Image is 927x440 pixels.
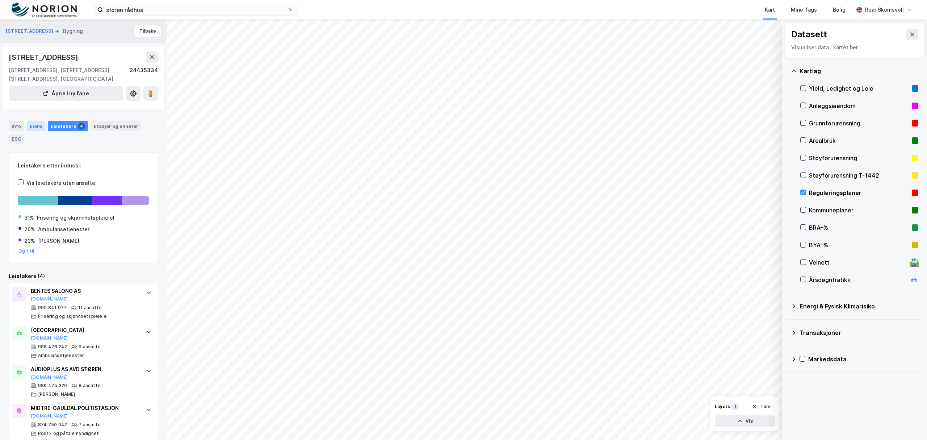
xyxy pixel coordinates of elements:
[24,237,35,245] div: 23%
[135,25,161,37] button: Tilbake
[27,121,45,131] div: Eiere
[809,258,907,267] div: Veinett
[31,335,68,341] button: [DOMAIN_NAME]
[18,161,149,170] div: Leietakere etter industri
[79,344,101,350] div: 9 ansatte
[9,86,123,101] button: Åpne i ny fane
[809,101,909,110] div: Anleggseiendom
[809,171,909,180] div: Støyforurensning T-1442
[9,66,130,83] div: [STREET_ADDRESS], [STREET_ADDRESS], [STREET_ADDRESS], [GEOGRAPHIC_DATA]
[31,413,68,419] button: [DOMAIN_NAME]
[24,225,35,234] div: 26%
[809,188,909,197] div: Reguleringsplaner
[79,383,101,389] div: 8 ansatte
[130,66,158,83] div: 24435334
[78,305,102,311] div: 11 ansatte
[800,302,918,311] div: Energi & Fysisk Klimarisiko
[6,28,55,35] button: [STREET_ADDRESS]
[63,27,83,36] div: Bygning
[18,248,34,254] button: Og 1 til
[38,314,109,319] div: Frisering og skjønnhetspleie el.
[800,67,918,75] div: Kartlag
[31,296,68,302] button: [DOMAIN_NAME]
[38,344,67,350] div: 988 476 242
[791,5,817,14] div: Mine Tags
[38,383,67,389] div: 989 475 320
[808,355,918,364] div: Markedsdata
[809,136,909,145] div: Arealbruk
[38,422,67,428] div: 874 750 042
[715,415,775,427] button: Vis
[833,5,846,14] div: Bolig
[809,119,909,128] div: Grunnforurensning
[31,326,139,335] div: [GEOGRAPHIC_DATA]
[909,258,919,267] div: 🛣️
[891,405,927,440] iframe: Chat Widget
[9,272,158,281] div: Leietakere (4)
[37,213,116,222] div: Frisering og skjønnhetspleie el.
[38,391,75,397] div: [PERSON_NAME]
[31,365,139,374] div: AUDIOPLUS AS AVD STØREN
[79,422,101,428] div: 7 ansatte
[809,84,909,93] div: Yield, Ledighet og Leie
[809,223,909,232] div: BRA–%
[38,225,89,234] div: Ambulansetjenester
[9,134,24,144] div: ESG
[765,5,775,14] div: Kart
[791,29,827,40] div: Datasett
[731,403,739,410] div: 1
[38,353,84,358] div: Ambulansetjenester
[38,431,99,436] div: Politi- og påtalemyndighet
[791,43,918,52] div: Visualiser data i kartet her.
[747,401,775,412] button: Tøm
[865,5,904,14] div: Roar Skomsvoll
[31,374,68,380] button: [DOMAIN_NAME]
[78,123,85,130] div: 4
[809,275,907,284] div: Årsdøgntrafikk
[800,328,918,337] div: Transaksjoner
[38,237,79,245] div: [PERSON_NAME]
[809,154,909,162] div: Støyforurensning
[809,206,909,215] div: Kommuneplaner
[26,179,95,187] div: Vis leietakere uten ansatte
[9,121,24,131] div: Info
[9,51,80,63] div: [STREET_ADDRESS]
[12,3,77,17] img: norion-logo.80e7a08dc31c2e691866.png
[31,404,139,412] div: MIDTRE-GAULDAL POLITISTASJON
[103,4,288,15] input: Søk på adresse, matrikkel, gårdeiere, leietakere eller personer
[94,123,138,129] div: Etasjer og enheter
[48,121,88,131] div: Leietakere
[24,213,34,222] div: 31%
[715,404,730,410] div: Layers
[38,305,67,311] div: 990 841 977
[31,287,139,295] div: BENTES SALONG AS
[809,241,909,249] div: BYA–%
